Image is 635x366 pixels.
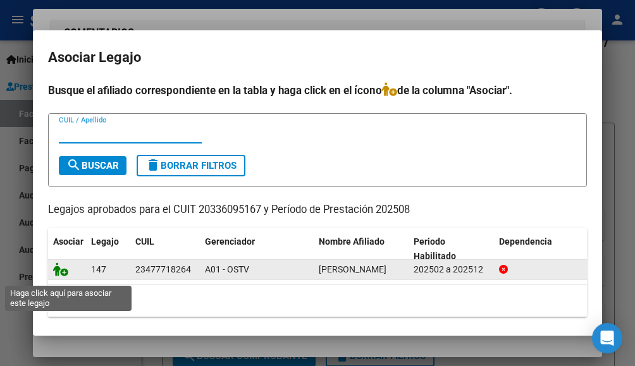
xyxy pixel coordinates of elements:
[53,236,83,247] span: Asociar
[145,157,161,173] mat-icon: delete
[48,285,587,317] div: 1 registros
[66,157,82,173] mat-icon: search
[48,202,587,218] p: Legajos aprobados para el CUIT 20336095167 y Período de Prestación 202508
[48,82,587,99] h4: Busque el afiliado correspondiente en la tabla y haga click en el ícono de la columna "Asociar".
[319,236,385,247] span: Nombre Afiliado
[130,228,200,270] datatable-header-cell: CUIL
[91,236,119,247] span: Legajo
[314,228,409,270] datatable-header-cell: Nombre Afiliado
[592,323,622,353] div: Open Intercom Messenger
[319,264,386,274] span: LAMAS MAIA JAQUELINE
[48,46,587,70] h2: Asociar Legajo
[59,156,126,175] button: Buscar
[499,236,552,247] span: Dependencia
[86,228,130,270] datatable-header-cell: Legajo
[414,236,456,261] span: Periodo Habilitado
[137,155,245,176] button: Borrar Filtros
[48,228,86,270] datatable-header-cell: Asociar
[494,228,589,270] datatable-header-cell: Dependencia
[200,228,314,270] datatable-header-cell: Gerenciador
[66,160,119,171] span: Buscar
[91,264,106,274] span: 147
[414,262,489,277] div: 202502 a 202512
[145,160,237,171] span: Borrar Filtros
[135,262,191,277] div: 23477718264
[205,236,255,247] span: Gerenciador
[409,228,494,270] datatable-header-cell: Periodo Habilitado
[205,264,249,274] span: A01 - OSTV
[135,236,154,247] span: CUIL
